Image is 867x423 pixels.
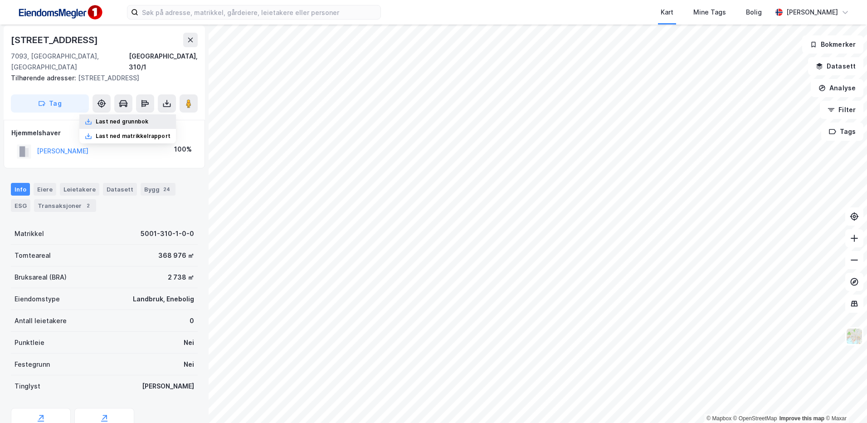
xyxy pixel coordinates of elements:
[141,228,194,239] div: 5001-310-1-0-0
[11,74,78,82] span: Tilhørende adresser:
[846,328,863,345] img: Z
[733,415,777,422] a: OpenStreetMap
[161,185,172,194] div: 24
[11,33,100,47] div: [STREET_ADDRESS]
[15,272,67,283] div: Bruksareal (BRA)
[133,294,194,305] div: Landbruk, Enebolig
[821,123,863,141] button: Tags
[15,381,40,392] div: Tinglyst
[96,133,170,140] div: Last ned matrikkelrapport
[60,183,99,196] div: Leietakere
[786,7,838,18] div: [PERSON_NAME]
[142,381,194,392] div: [PERSON_NAME]
[158,250,194,261] div: 368 976 ㎡
[779,415,824,422] a: Improve this map
[190,315,194,326] div: 0
[822,379,867,423] div: Kontrollprogram for chat
[15,2,105,23] img: F4PB6Px+NJ5v8B7XTbfpPpyloAAAAASUVORK5CYII=
[129,51,198,73] div: [GEOGRAPHIC_DATA], 310/1
[96,118,148,125] div: Last ned grunnbok
[11,199,30,212] div: ESG
[34,183,56,196] div: Eiere
[184,359,194,370] div: Nei
[141,183,175,196] div: Bygg
[802,35,863,54] button: Bokmerker
[138,5,380,19] input: Søk på adresse, matrikkel, gårdeiere, leietakere eller personer
[811,79,863,97] button: Analyse
[168,272,194,283] div: 2 738 ㎡
[103,183,137,196] div: Datasett
[174,144,192,155] div: 100%
[820,101,863,119] button: Filter
[661,7,673,18] div: Kart
[11,128,197,138] div: Hjemmelshaver
[15,337,44,348] div: Punktleie
[706,415,731,422] a: Mapbox
[15,359,50,370] div: Festegrunn
[746,7,762,18] div: Bolig
[11,73,190,84] div: [STREET_ADDRESS]
[34,199,96,212] div: Transaksjoner
[15,294,60,305] div: Eiendomstype
[808,57,863,75] button: Datasett
[11,183,30,196] div: Info
[184,337,194,348] div: Nei
[11,51,129,73] div: 7093, [GEOGRAPHIC_DATA], [GEOGRAPHIC_DATA]
[15,315,67,326] div: Antall leietakere
[693,7,726,18] div: Mine Tags
[15,228,44,239] div: Matrikkel
[15,250,51,261] div: Tomteareal
[11,94,89,113] button: Tag
[83,201,93,210] div: 2
[822,379,867,423] iframe: Chat Widget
